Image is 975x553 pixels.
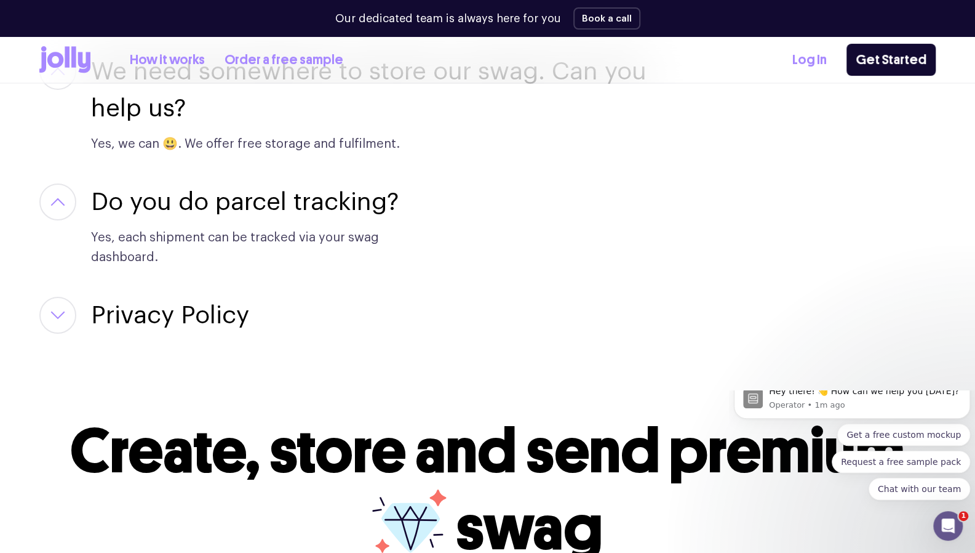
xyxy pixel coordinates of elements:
[933,511,963,541] iframe: Intercom live chat
[573,7,640,30] button: Book a call
[958,511,968,521] span: 1
[792,50,827,70] a: Log In
[846,44,936,76] a: Get Started
[91,134,406,154] p: Yes, we can 😃. We offer free storage and fulfilment.
[91,297,249,334] button: Privacy Policy
[91,184,399,220] button: Do you do parcel tracking?
[103,60,241,83] button: Quick reply: Request a free sample pack
[729,390,975,547] iframe: Intercom notifications message
[225,50,343,70] a: Order a free sample
[70,414,905,488] span: Create, store and send premium
[130,50,205,70] a: How it works
[140,87,241,110] button: Quick reply: Chat with our team
[91,53,670,127] button: We need somewhere to store our swag. Can you help us?
[40,9,232,20] p: Message from Operator, sent 1m ago
[5,33,241,110] div: Quick reply options
[108,33,241,55] button: Quick reply: Get a free custom mockup
[335,10,561,27] p: Our dedicated team is always here for you
[91,228,406,267] p: Yes, each shipment can be tracked via your swag dashboard.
